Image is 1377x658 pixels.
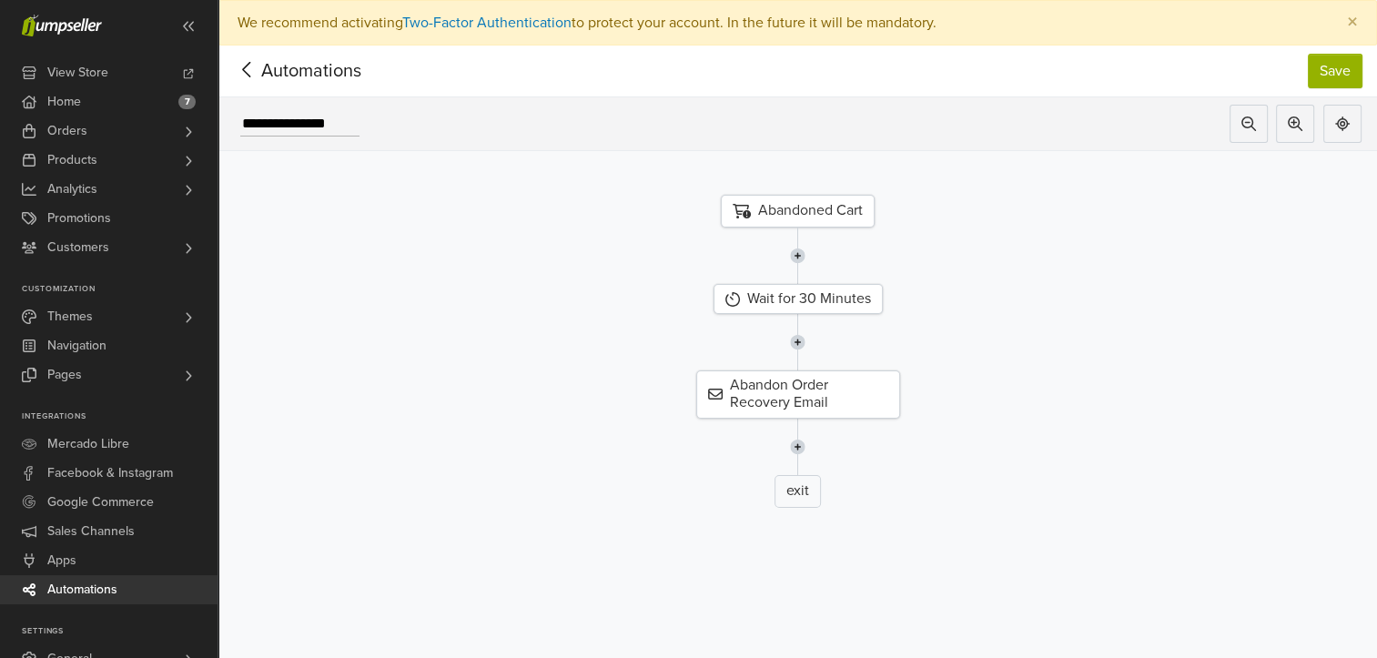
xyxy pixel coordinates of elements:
span: Home [47,87,81,116]
span: Mercado Libre [47,430,129,459]
span: Themes [47,302,93,331]
div: exit [775,475,821,508]
span: Automations [47,575,117,604]
span: Promotions [47,204,111,233]
span: Sales Channels [47,517,135,546]
img: line-7960e5f4d2b50ad2986e.svg [790,314,805,370]
img: line-7960e5f4d2b50ad2986e.svg [790,228,805,284]
button: Save [1308,54,1362,88]
span: Navigation [47,331,106,360]
img: line-7960e5f4d2b50ad2986e.svg [790,419,805,475]
span: View Store [47,58,108,87]
p: Settings [22,626,218,637]
a: Two-Factor Authentication [402,14,572,32]
span: Products [47,146,97,175]
span: Apps [47,546,76,575]
span: Google Commerce [47,488,154,517]
span: × [1347,9,1358,35]
div: Abandon Order Recovery Email [696,370,900,418]
div: Abandoned Cart [721,195,875,228]
button: Close [1329,1,1376,45]
span: Analytics [47,175,97,204]
span: Facebook & Instagram [47,459,173,488]
p: Integrations [22,411,218,422]
p: Customization [22,284,218,295]
span: Pages [47,360,82,390]
span: Orders [47,116,87,146]
span: 7 [178,95,196,109]
div: Wait for 30 Minutes [714,284,883,314]
span: Customers [47,233,109,262]
span: Automations [233,57,333,85]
